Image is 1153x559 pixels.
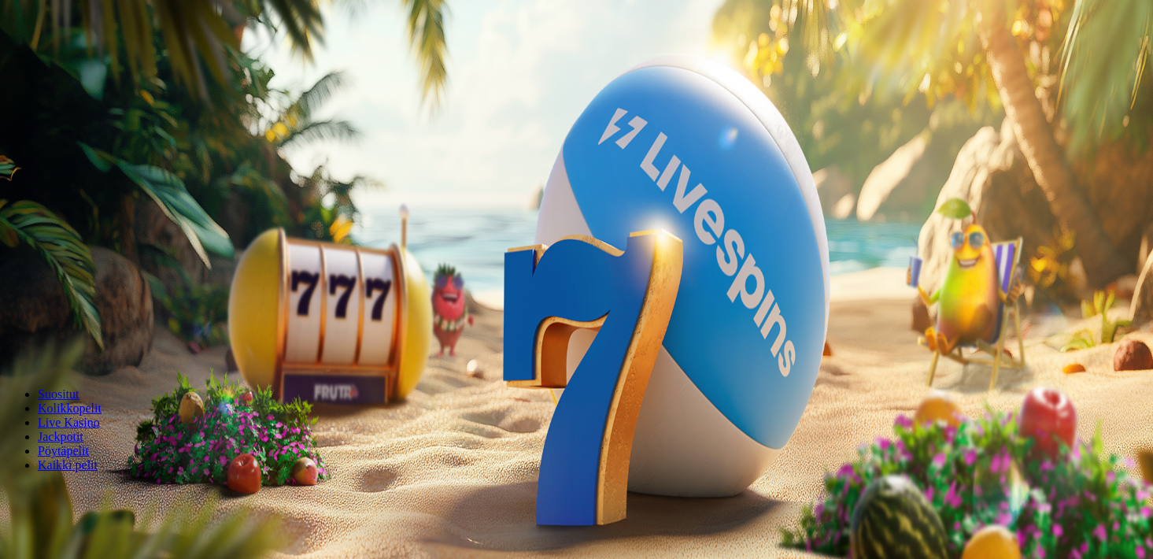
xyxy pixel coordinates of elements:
[38,444,89,457] a: Pöytäpelit
[38,402,102,415] a: Kolikkopelit
[38,458,98,472] a: Kaikki pelit
[38,387,79,401] a: Suositut
[6,361,1147,502] header: Lobby
[6,361,1147,472] nav: Lobby
[38,416,100,429] a: Live Kasino
[38,430,83,443] a: Jackpotit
